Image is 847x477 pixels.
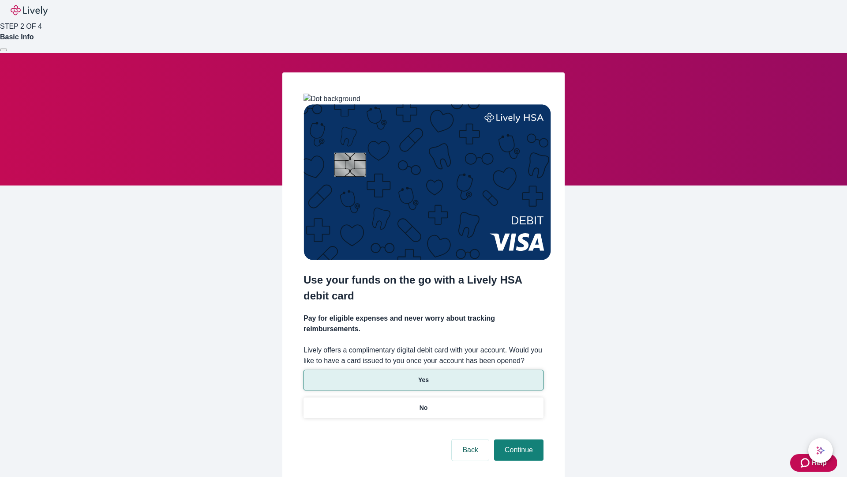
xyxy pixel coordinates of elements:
[304,94,360,104] img: Dot background
[801,458,811,468] svg: Zendesk support icon
[304,397,543,418] button: No
[811,458,827,468] span: Help
[304,370,543,390] button: Yes
[790,454,837,472] button: Zendesk support iconHelp
[494,439,543,461] button: Continue
[304,104,551,260] img: Debit card
[816,446,825,455] svg: Lively AI Assistant
[808,438,833,463] button: chat
[304,272,543,304] h2: Use your funds on the go with a Lively HSA debit card
[304,345,543,366] label: Lively offers a complimentary digital debit card with your account. Would you like to have a card...
[11,5,48,16] img: Lively
[304,313,543,334] h4: Pay for eligible expenses and never worry about tracking reimbursements.
[420,403,428,413] p: No
[452,439,489,461] button: Back
[418,375,429,385] p: Yes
